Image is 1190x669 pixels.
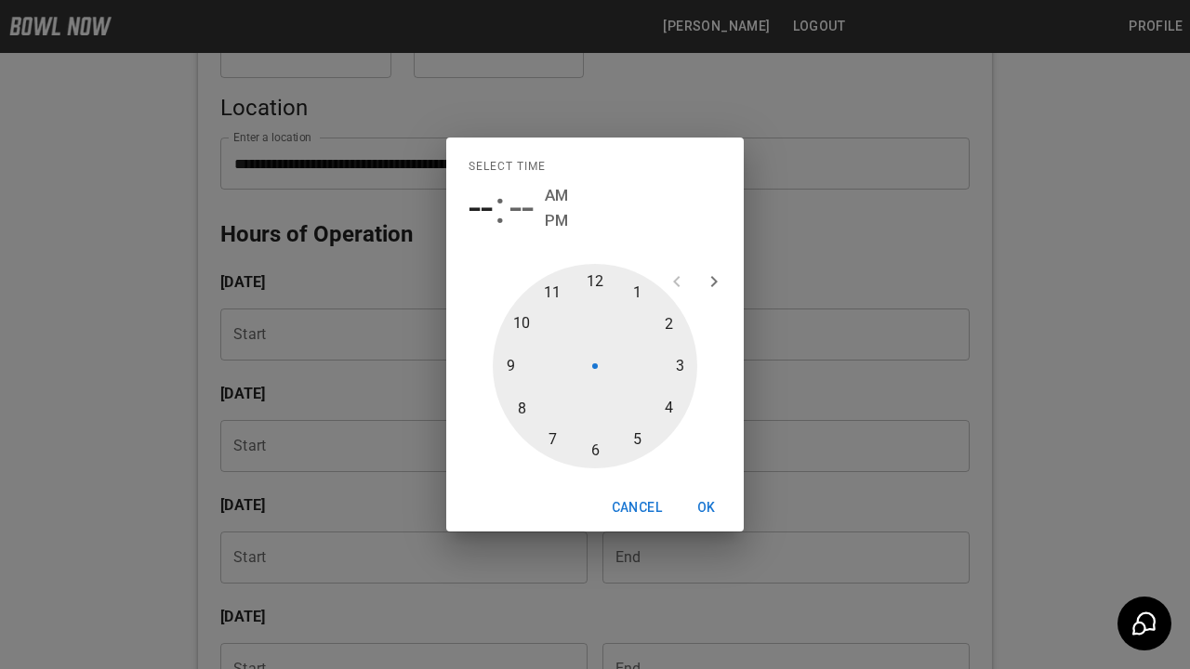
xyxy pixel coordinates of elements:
button: -- [509,182,534,234]
button: Cancel [604,491,669,525]
span: Select time [469,152,546,182]
button: open next view [695,263,733,300]
button: OK [677,491,736,525]
span: : [495,182,506,234]
button: -- [469,182,493,234]
button: PM [545,208,568,233]
button: AM [545,183,568,208]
